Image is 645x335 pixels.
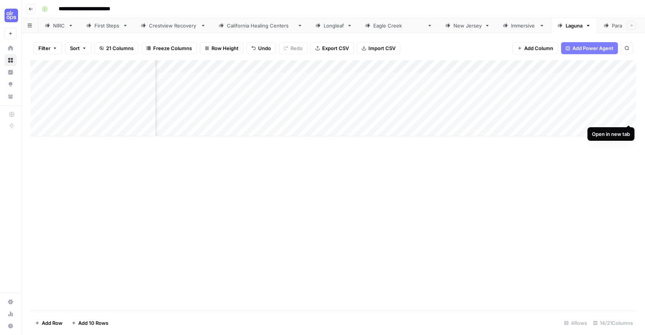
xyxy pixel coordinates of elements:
[53,22,65,29] div: NIRC
[80,18,134,33] a: First Steps
[211,44,239,52] span: Row Height
[5,9,18,22] img: Cohort 4 Logo
[30,317,67,329] button: Add Row
[368,44,396,52] span: Import CSV
[38,18,80,33] a: NIRC
[153,44,192,52] span: Freeze Columns
[200,42,243,54] button: Row Height
[291,44,303,52] span: Redo
[357,42,400,54] button: Import CSV
[106,44,134,52] span: 21 Columns
[94,22,120,29] div: First Steps
[5,90,17,102] a: Your Data
[592,130,630,138] div: Open in new tab
[561,317,590,329] div: 4 Rows
[453,22,482,29] div: [US_STATE]
[5,54,17,66] a: Browse
[513,42,558,54] button: Add Column
[5,6,17,25] button: Workspace: Cohort 4
[67,317,113,329] button: Add 10 Rows
[149,22,198,29] div: Crestview Recovery
[70,44,80,52] span: Sort
[141,42,197,54] button: Freeze Columns
[5,320,17,332] button: Help + Support
[612,22,632,29] div: Paradiso
[94,42,138,54] button: 21 Columns
[65,42,91,54] button: Sort
[496,18,551,33] a: Immersive
[590,317,636,329] div: 14/21 Columns
[258,44,271,52] span: Undo
[227,22,294,29] div: [US_STATE] Healing Centers
[78,319,108,327] span: Add 10 Rows
[5,296,17,308] a: Settings
[246,42,276,54] button: Undo
[511,22,536,29] div: Immersive
[212,18,309,33] a: [US_STATE] Healing Centers
[322,44,349,52] span: Export CSV
[5,66,17,78] a: Insights
[439,18,496,33] a: [US_STATE]
[33,42,62,54] button: Filter
[572,44,613,52] span: Add Power Agent
[309,18,359,33] a: Longleaf
[524,44,553,52] span: Add Column
[566,22,583,29] div: Laguna
[38,44,50,52] span: Filter
[551,18,597,33] a: Laguna
[42,319,62,327] span: Add Row
[134,18,212,33] a: Crestview Recovery
[5,308,17,320] a: Usage
[359,18,439,33] a: [GEOGRAPHIC_DATA]
[324,22,344,29] div: Longleaf
[310,42,354,54] button: Export CSV
[373,22,424,29] div: [GEOGRAPHIC_DATA]
[5,42,17,54] a: Home
[561,42,618,54] button: Add Power Agent
[279,42,307,54] button: Redo
[5,78,17,90] a: Opportunities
